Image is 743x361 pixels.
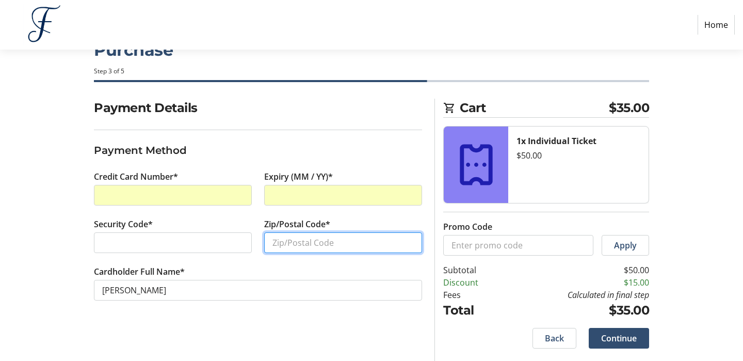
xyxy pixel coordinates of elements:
strong: 1x Individual Ticket [516,135,596,147]
h2: Payment Details [94,99,422,117]
span: Cart [460,99,609,117]
div: $50.00 [516,149,640,162]
td: Discount [443,276,505,289]
td: Total [443,301,505,320]
td: $15.00 [505,276,649,289]
iframe: Secure CVC input frame [102,237,244,249]
div: Step 3 of 5 [94,67,649,76]
h3: Payment Method [94,143,422,158]
span: Back [545,332,564,344]
label: Credit Card Number* [94,170,178,183]
label: Zip/Postal Code* [264,218,330,230]
span: $35.00 [609,99,649,117]
button: Back [532,328,576,349]
td: $50.00 [505,264,649,276]
input: Card Holder Name [94,280,422,301]
td: Subtotal [443,264,505,276]
iframe: Secure card number input frame [102,189,244,201]
td: Calculated in final step [505,289,649,301]
span: Continue [601,332,637,344]
a: Home [698,15,735,35]
iframe: Secure expiration date input frame [272,189,414,201]
button: Apply [602,235,649,256]
label: Security Code* [94,218,153,230]
label: Cardholder Full Name* [94,265,185,278]
h1: Purchase [94,38,649,62]
span: Apply [614,239,637,252]
td: $35.00 [505,301,649,320]
label: Expiry (MM / YY)* [264,170,333,183]
td: Fees [443,289,505,301]
label: Promo Code [443,221,492,233]
button: Continue [589,328,649,349]
img: Fontbonne, The Early College of Boston's Logo [8,4,82,45]
input: Zip/Postal Code [264,232,422,253]
input: Enter promo code [443,235,593,256]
